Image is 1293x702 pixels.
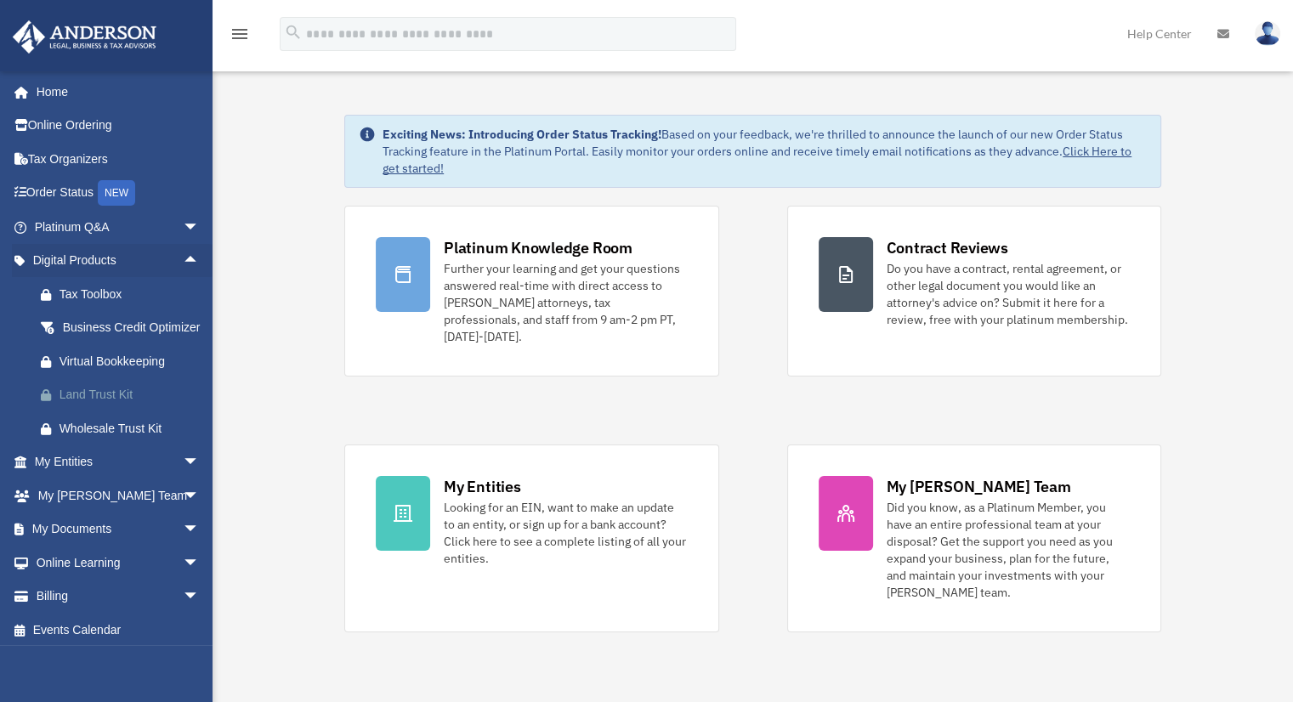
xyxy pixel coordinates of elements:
[12,75,217,109] a: Home
[787,206,1161,376] a: Contract Reviews Do you have a contract, rental agreement, or other legal document you would like...
[383,126,1147,177] div: Based on your feedback, we're thrilled to announce the launch of our new Order Status Tracking fe...
[183,512,217,547] span: arrow_drop_down
[887,499,1130,601] div: Did you know, as a Platinum Member, you have an entire professional team at your disposal? Get th...
[12,142,225,176] a: Tax Organizers
[444,476,520,497] div: My Entities
[887,237,1008,258] div: Contract Reviews
[230,30,250,44] a: menu
[887,260,1130,328] div: Do you have a contract, rental agreement, or other legal document you would like an attorney's ad...
[383,127,661,142] strong: Exciting News: Introducing Order Status Tracking!
[183,546,217,580] span: arrow_drop_down
[12,244,225,278] a: Digital Productsarrow_drop_up
[887,476,1071,497] div: My [PERSON_NAME] Team
[12,176,225,211] a: Order StatusNEW
[24,277,225,311] a: Tax Toolbox
[230,24,250,44] i: menu
[183,445,217,480] span: arrow_drop_down
[12,613,225,647] a: Events Calendar
[183,244,217,279] span: arrow_drop_up
[344,206,718,376] a: Platinum Knowledge Room Further your learning and get your questions answered real-time with dire...
[60,384,204,405] div: Land Trust Kit
[444,237,632,258] div: Platinum Knowledge Room
[24,411,225,445] a: Wholesale Trust Kit
[60,418,204,439] div: Wholesale Trust Kit
[183,478,217,513] span: arrow_drop_down
[383,144,1131,176] a: Click Here to get started!
[787,444,1161,632] a: My [PERSON_NAME] Team Did you know, as a Platinum Member, you have an entire professional team at...
[444,260,687,345] div: Further your learning and get your questions answered real-time with direct access to [PERSON_NAM...
[183,210,217,245] span: arrow_drop_down
[183,580,217,614] span: arrow_drop_down
[8,20,162,54] img: Anderson Advisors Platinum Portal
[12,478,225,512] a: My [PERSON_NAME] Teamarrow_drop_down
[60,317,204,338] div: Business Credit Optimizer
[24,311,225,345] a: Business Credit Optimizer
[444,499,687,567] div: Looking for an EIN, want to make an update to an entity, or sign up for a bank account? Click her...
[12,546,225,580] a: Online Learningarrow_drop_down
[24,344,225,378] a: Virtual Bookkeeping
[12,109,225,143] a: Online Ordering
[1255,21,1280,46] img: User Pic
[12,445,225,479] a: My Entitiesarrow_drop_down
[12,512,225,546] a: My Documentsarrow_drop_down
[60,351,204,372] div: Virtual Bookkeeping
[24,378,225,412] a: Land Trust Kit
[344,444,718,632] a: My Entities Looking for an EIN, want to make an update to an entity, or sign up for a bank accoun...
[284,23,303,42] i: search
[98,180,135,206] div: NEW
[12,210,225,244] a: Platinum Q&Aarrow_drop_down
[60,284,204,305] div: Tax Toolbox
[12,580,225,614] a: Billingarrow_drop_down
